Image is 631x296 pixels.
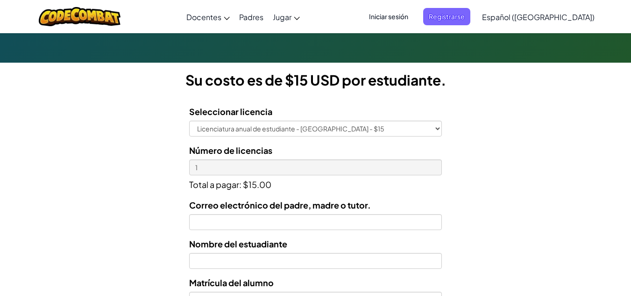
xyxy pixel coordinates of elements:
[189,106,272,117] font: Seleccionar licencia
[182,4,234,29] a: Docentes
[185,71,446,89] font: Su costo es de $15 USD por estudiante.
[186,12,221,22] font: Docentes
[482,12,595,22] font: Español ([GEOGRAPHIC_DATA])
[189,277,274,288] font: Matrícula del alumno
[363,8,414,25] button: Iniciar sesión
[369,12,408,21] font: Iniciar sesión
[39,7,121,26] img: Logotipo de CodeCombat
[239,12,263,22] font: Padres
[234,4,268,29] a: Padres
[273,12,291,22] font: Jugar
[423,8,470,25] button: Registrarse
[189,179,271,190] font: Total a pagar: $15.00
[189,145,272,156] font: Número de licencias
[189,238,287,249] font: Nombre del estuadiante
[477,4,599,29] a: Español ([GEOGRAPHIC_DATA])
[429,12,465,21] font: Registrarse
[189,200,371,210] font: Correo electrónico del padre, madre o tutor.
[268,4,305,29] a: Jugar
